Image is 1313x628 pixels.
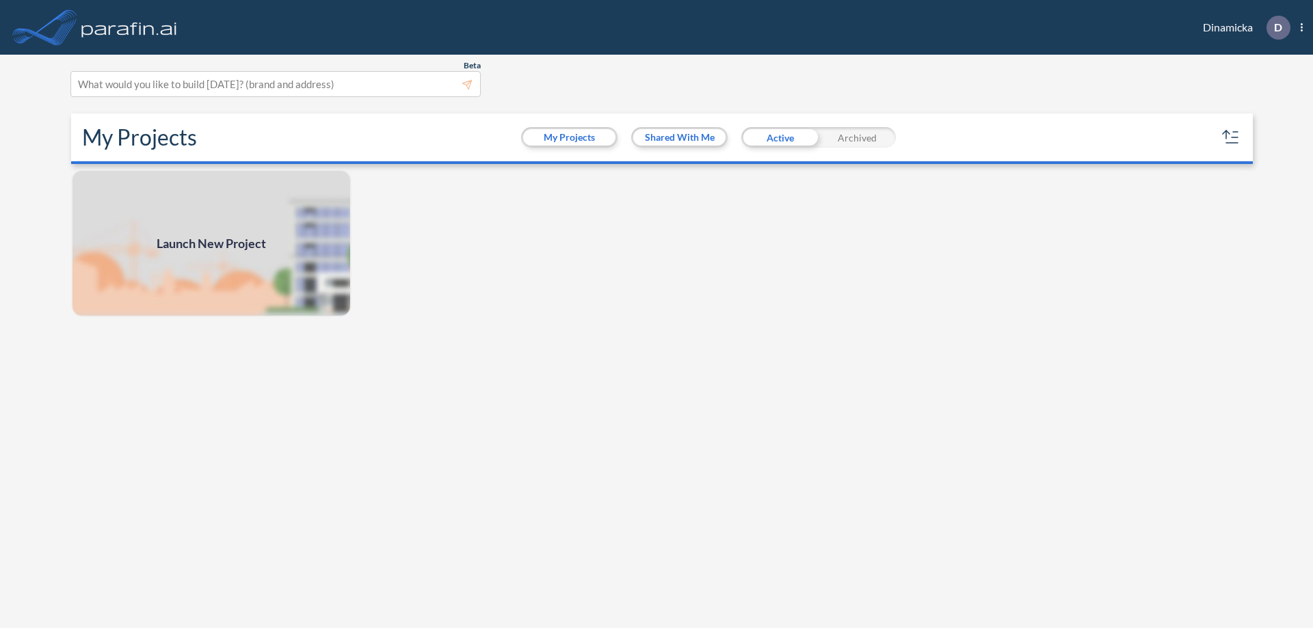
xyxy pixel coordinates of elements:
[633,129,726,146] button: Shared With Me
[1274,21,1282,33] p: D
[71,169,352,317] img: add
[82,124,197,150] h2: My Projects
[71,169,352,317] a: Launch New Project
[523,129,615,146] button: My Projects
[464,60,481,71] span: Beta
[1220,126,1242,148] button: sort
[741,127,819,148] div: Active
[1182,16,1303,40] div: Dinamicka
[157,234,266,253] span: Launch New Project
[819,127,896,148] div: Archived
[79,14,180,41] img: logo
